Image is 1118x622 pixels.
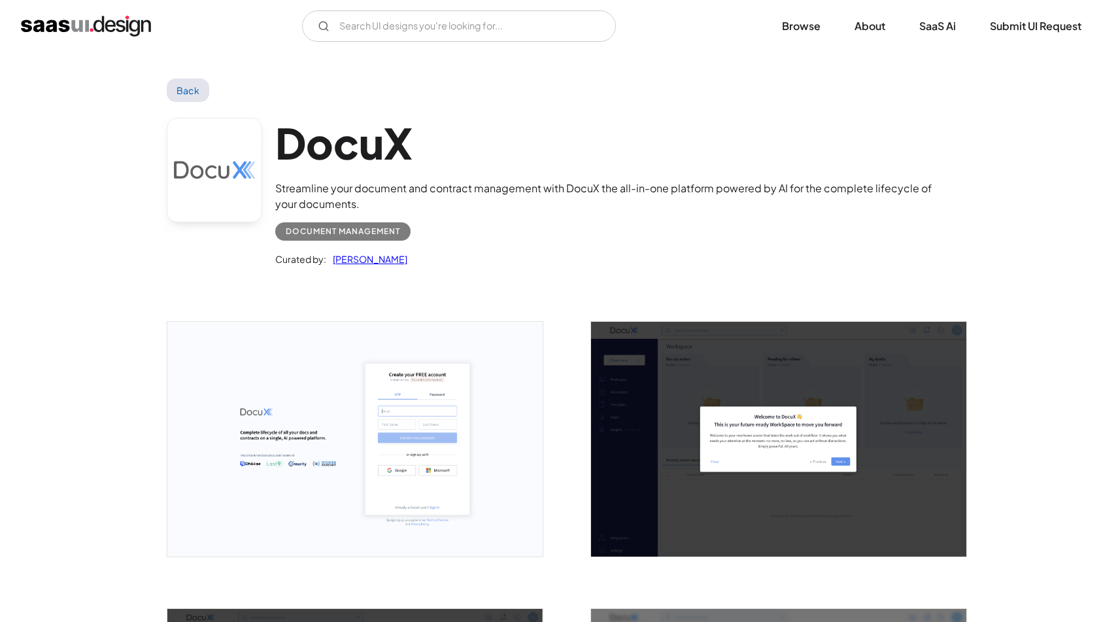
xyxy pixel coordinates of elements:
form: Email Form [302,10,616,42]
div: Streamline your document and contract management with DocuX the all-in-one platform powered by AI... [275,181,951,212]
a: Submit UI Request [974,12,1097,41]
a: [PERSON_NAME] [326,251,407,267]
div: Curated by: [275,251,326,267]
a: home [21,16,151,37]
input: Search UI designs you're looking for... [302,10,616,42]
div: Document Management [286,224,400,239]
h1: DocuX [275,118,951,168]
a: Browse [766,12,836,41]
a: SaaS Ai [904,12,972,41]
img: 649c04e129ddd0d77ca03f31_Docux%20Welcome%20Screen.png [591,322,966,557]
a: open lightbox [591,322,966,557]
img: 649c04d0f44565b924e66df9_Docux%20Signup%20Screen.png [167,322,543,557]
a: About [839,12,901,41]
a: open lightbox [167,322,543,557]
a: Back [167,78,209,102]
